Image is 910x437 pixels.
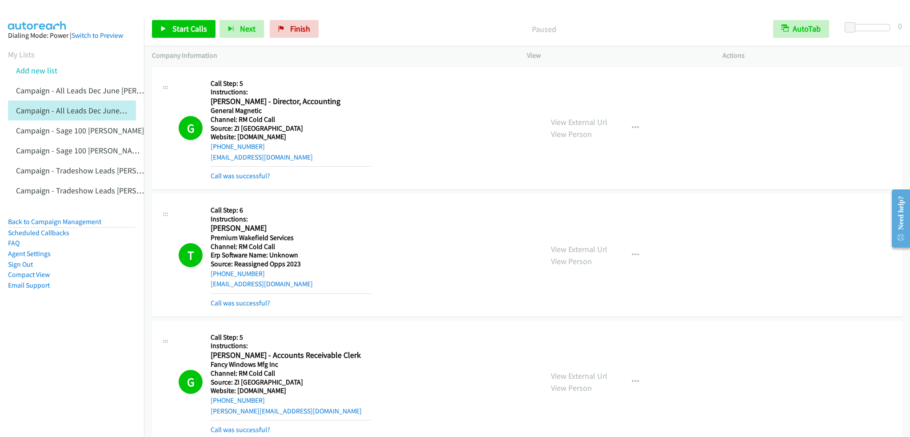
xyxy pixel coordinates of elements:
[331,23,757,35] p: Paused
[211,350,371,361] h2: [PERSON_NAME] - Accounts Receivable Clerk
[270,20,319,38] a: Finish
[211,106,371,115] h5: General Magnetic
[898,20,902,32] div: 0
[179,243,203,267] h1: T
[172,24,207,34] span: Start Calls
[211,206,371,215] h5: Call Step: 6
[179,116,203,140] h1: G
[152,20,216,38] a: Start Calls
[211,96,371,107] h2: [PERSON_NAME] - Director, Accounting
[8,249,51,258] a: Agent Settings
[8,281,50,289] a: Email Support
[211,251,371,260] h5: Erp Software Name: Unknown
[849,24,890,31] div: Delay between calls (in seconds)
[8,30,136,41] div: Dialing Mode: Power |
[551,383,592,393] a: View Person
[551,244,607,254] a: View External Url
[551,371,607,381] a: View External Url
[8,217,101,226] a: Back to Campaign Management
[211,407,362,415] a: [PERSON_NAME][EMAIL_ADDRESS][DOMAIN_NAME]
[211,378,371,387] h5: Source: ZI [GEOGRAPHIC_DATA]
[551,256,592,266] a: View Person
[211,132,371,141] h5: Website: [DOMAIN_NAME]
[211,425,270,434] a: Call was successful?
[16,165,173,176] a: Campaign - Tradeshow Leads [PERSON_NAME]
[211,79,371,88] h5: Call Step: 5
[179,370,203,394] h1: G
[211,260,371,269] h5: Source: Reassigned Opps 2023
[211,142,265,151] a: [PHONE_NUMBER]
[16,145,170,156] a: Campaign - Sage 100 [PERSON_NAME] Cloned
[527,50,706,61] p: View
[211,299,270,307] a: Call was successful?
[211,280,313,288] a: [EMAIL_ADDRESS][DOMAIN_NAME]
[8,260,33,269] a: Sign Out
[72,31,123,40] a: Switch to Preview
[211,341,371,350] h5: Instructions:
[211,360,371,369] h5: Fancy Windows Mfg Inc
[773,20,829,38] button: AutoTab
[8,270,50,279] a: Compact View
[211,233,371,242] h5: Premium Wakefield Services
[152,50,511,61] p: Company Information
[211,172,270,180] a: Call was successful?
[8,49,35,60] a: My Lists
[220,20,264,38] button: Next
[240,24,255,34] span: Next
[16,185,199,196] a: Campaign - Tradeshow Leads [PERSON_NAME] Cloned
[16,105,203,116] a: Campaign - All Leads Dec June [PERSON_NAME] Cloned
[211,124,371,133] h5: Source: ZI [GEOGRAPHIC_DATA]
[16,85,177,96] a: Campaign - All Leads Dec June [PERSON_NAME]
[211,88,371,96] h5: Instructions:
[722,50,902,61] p: Actions
[211,215,371,224] h5: Instructions:
[8,229,69,237] a: Scheduled Callbacks
[211,333,371,342] h5: Call Step: 5
[16,125,144,136] a: Campaign - Sage 100 [PERSON_NAME]
[16,65,57,76] a: Add new list
[211,386,371,395] h5: Website: [DOMAIN_NAME]
[211,242,371,251] h5: Channel: RM Cold Call
[8,239,20,247] a: FAQ
[211,223,371,233] h2: [PERSON_NAME]
[885,183,910,254] iframe: Resource Center
[551,117,607,127] a: View External Url
[290,24,310,34] span: Finish
[211,115,371,124] h5: Channel: RM Cold Call
[211,153,313,161] a: [EMAIL_ADDRESS][DOMAIN_NAME]
[211,269,265,278] a: [PHONE_NUMBER]
[211,396,265,405] a: [PHONE_NUMBER]
[211,369,371,378] h5: Channel: RM Cold Call
[551,129,592,139] a: View Person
